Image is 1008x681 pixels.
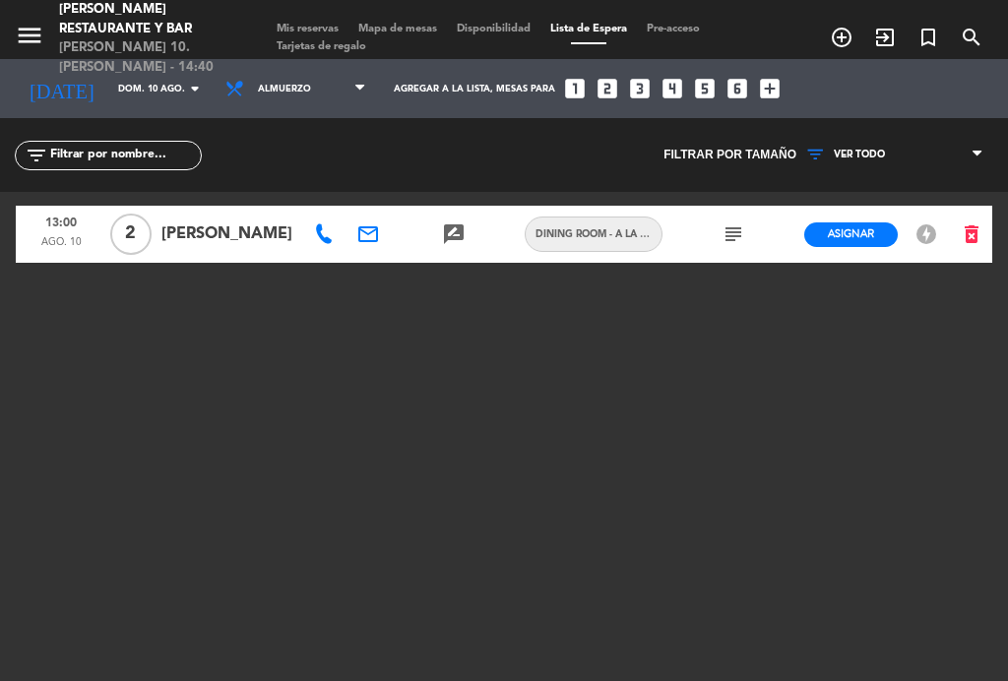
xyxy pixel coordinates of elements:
[447,24,540,34] span: Disponibilidad
[873,26,897,49] i: exit_to_app
[15,21,44,50] i: menu
[59,38,237,77] div: [PERSON_NAME] 10. [PERSON_NAME] - 14:40
[258,75,351,104] span: Almuerzo
[15,21,44,57] button: menu
[267,24,348,34] span: Mis reservas
[914,222,938,246] i: offline_bolt
[692,76,718,101] i: looks_5
[828,226,874,241] span: Asignar
[267,41,376,52] span: Tarjetas de regalo
[830,26,853,49] i: add_circle_outline
[356,222,380,246] i: email
[161,221,296,247] span: [PERSON_NAME]
[950,21,993,54] span: BUSCAR
[627,76,653,101] i: looks_3
[442,222,466,246] i: rate_review
[25,144,48,167] i: filter_list
[951,217,992,252] button: delete_forever
[394,84,555,94] span: Agregar a la lista, mesas para
[23,234,99,260] span: ago. 10
[15,69,108,108] i: [DATE]
[909,221,944,247] button: offline_bolt
[595,76,620,101] i: looks_two
[540,24,637,34] span: Lista de Espera
[907,21,950,54] span: Reserva especial
[183,77,207,100] i: arrow_drop_down
[916,26,940,49] i: turned_in_not
[960,222,983,246] i: delete_forever
[804,222,898,247] button: Asignar
[660,76,685,101] i: looks_4
[724,76,750,101] i: looks_6
[757,76,783,101] i: add_box
[110,214,152,255] span: 2
[637,24,710,34] span: Pre-acceso
[960,26,983,49] i: search
[526,226,661,242] span: Dining Room - A la carte
[48,145,201,166] input: Filtrar por nombre...
[562,76,588,101] i: looks_one
[820,21,863,54] span: RESERVAR MESA
[348,24,447,34] span: Mapa de mesas
[722,222,745,246] i: subject
[663,146,796,165] span: Filtrar por tamaño
[834,149,885,160] span: VER TODO
[863,21,907,54] span: WALK IN
[23,210,99,235] span: 13:00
